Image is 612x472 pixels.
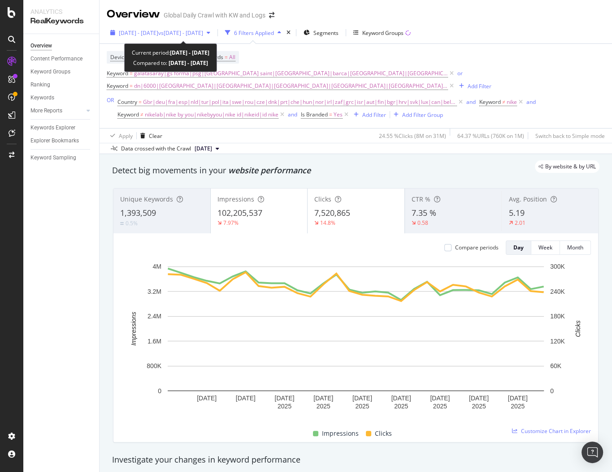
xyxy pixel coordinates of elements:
button: [DATE] - [DATE]vs[DATE] - [DATE] [107,26,214,40]
div: Keywords [30,93,54,103]
div: Week [538,244,552,251]
span: = [130,82,133,90]
span: All [229,51,235,64]
div: Clear [149,132,162,140]
span: nike [507,96,517,108]
a: Ranking [30,80,93,90]
span: Customize Chart in Explorer [521,427,591,435]
a: Explorer Bookmarks [30,136,93,146]
span: dn|6000|[GEOGRAPHIC_DATA]|[GEOGRAPHIC_DATA]|[GEOGRAPHIC_DATA]|[GEOGRAPHIC_DATA]|[GEOGRAPHIC_DATA]... [134,80,448,92]
button: and [526,98,536,106]
text: [DATE] [469,395,489,402]
span: Country [117,98,137,106]
text: 300K [550,263,565,270]
text: 240K [550,288,565,295]
div: Add Filter Group [402,111,443,119]
span: 5.19 [508,207,524,218]
text: 800K [147,362,161,369]
div: Keywords Explorer [30,123,75,133]
span: Is Branded [301,111,328,118]
span: ≠ [502,98,505,106]
text: [DATE] [352,395,372,402]
span: 1,393,509 [120,207,156,218]
button: [DATE] [191,143,223,154]
div: 64.37 % URLs ( 760K on 1M ) [457,132,524,140]
div: Data crossed with the Crawl [121,145,191,153]
span: Keyword [107,69,128,77]
text: [DATE] [313,395,333,402]
span: Impressions [322,428,359,439]
img: Equal [120,222,124,225]
text: 4M [153,263,161,270]
span: 7.35 % [412,207,436,218]
text: 0 [158,387,161,394]
text: 2025 [355,403,369,410]
div: 2.01 [514,219,525,227]
div: Overview [30,41,52,51]
div: and [288,111,297,118]
div: Investigate your changes in keyword performance [112,454,599,466]
button: Add Filter Group [390,109,443,120]
span: 102,205,537 [217,207,262,218]
b: [DATE] - [DATE] [167,59,208,67]
div: arrow-right-arrow-left [269,12,274,18]
text: 2025 [278,403,291,410]
button: Apply [107,129,133,143]
a: Keyword Groups [30,67,93,77]
div: or [457,69,463,77]
button: Add Filter [350,109,386,120]
b: [DATE] - [DATE] [170,49,209,56]
span: nikelab|nike by you|nikebyyou|nike id|nikeid|id nike [145,108,278,121]
div: Compared to: [133,58,208,68]
text: 2025 [433,403,447,410]
span: = [130,69,133,77]
span: = [329,111,332,118]
span: galatasaray|gs forma|psg|[GEOGRAPHIC_DATA] saint|[GEOGRAPHIC_DATA]|barca|[GEOGRAPHIC_DATA]|[GEOGR... [134,67,448,80]
text: 2025 [317,403,330,410]
text: 120K [550,338,565,345]
a: More Reports [30,106,84,116]
span: [DATE] - [DATE] [119,29,158,37]
div: Keyword Groups [30,67,70,77]
span: Keyword [107,82,128,90]
text: [DATE] [508,395,528,402]
button: Segments [300,26,342,40]
a: Keywords Explorer [30,123,93,133]
svg: A chart. [121,262,591,418]
span: vs [DATE] - [DATE] [158,29,203,37]
button: Week [531,240,560,255]
div: 0.58 [417,219,428,227]
button: Day [506,240,531,255]
button: Month [560,240,591,255]
div: 7.97% [223,219,239,227]
span: Keyword [479,98,501,106]
span: Impressions [217,195,254,203]
text: Clicks [574,320,582,337]
text: 60K [550,362,562,369]
button: OR [107,96,114,104]
div: Switch back to Simple mode [535,132,605,140]
span: Clicks [314,195,331,203]
text: 2025 [511,403,525,410]
span: Unique Keywords [120,195,173,203]
button: and [466,98,476,106]
a: Customize Chart in Explorer [512,427,591,435]
span: ≠ [140,111,143,118]
button: and [288,110,297,119]
div: Analytics [30,7,92,16]
text: [DATE] [391,395,411,402]
span: Yes [334,108,343,121]
div: Current period: [132,47,209,58]
div: Day [513,244,524,251]
a: Keyword Sampling [30,153,93,163]
a: Keywords [30,93,93,103]
span: Avg. Position [508,195,547,203]
text: [DATE] [275,395,295,402]
a: Content Performance [30,54,93,64]
text: 0 [550,387,554,394]
div: RealKeywords [30,16,92,26]
span: = [225,53,228,61]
